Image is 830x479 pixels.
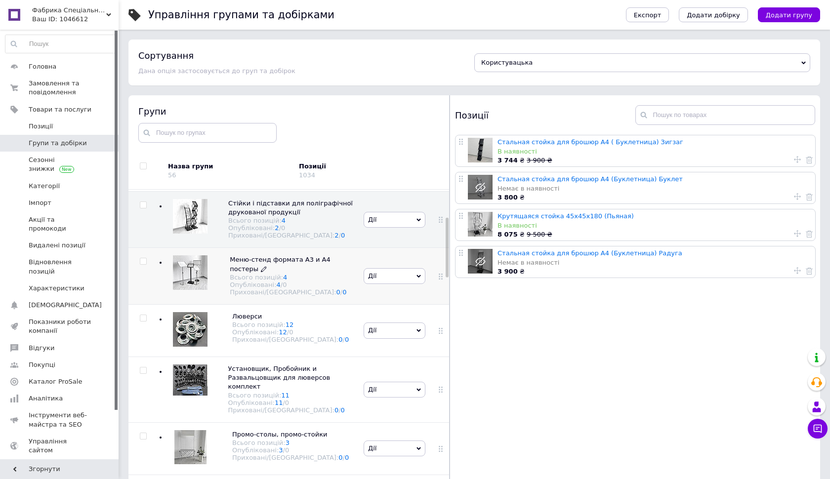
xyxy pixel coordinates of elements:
[277,281,281,288] a: 4
[29,139,87,148] span: Групи та добірки
[498,194,518,201] b: 3 800
[338,336,342,343] a: 0
[138,105,440,118] div: Групи
[275,224,279,232] a: 2
[168,162,291,171] div: Назва групи
[635,105,816,125] input: Пошук по товарах
[498,231,527,238] span: ₴
[368,444,376,452] span: Дії
[232,321,349,328] div: Всього позицій:
[232,328,349,336] div: Опубліковані:
[228,200,353,216] span: Стійки і підставки для поліграфічної друкованої продукції
[342,288,346,296] a: 0
[498,221,810,230] div: В наявності
[32,6,106,15] span: Фабрика Спеціального Обладнання
[228,217,354,224] div: Всього позицій:
[138,123,277,143] input: Пошук по групах
[527,157,552,164] span: 3 900 ₴
[232,431,328,438] span: Промо-столы, промо-стойки
[230,274,354,281] div: Всього позицій:
[336,288,340,296] a: 0
[29,344,54,353] span: Відгуки
[343,454,349,461] span: /
[29,301,102,310] span: [DEMOGRAPHIC_DATA]
[230,288,354,296] div: Приховані/[GEOGRAPHIC_DATA]:
[368,386,376,393] span: Дії
[341,232,345,239] a: 0
[228,365,331,390] span: Установщик, Пробойник и Развальцовщик для люверсов комплект
[261,265,267,274] a: Редагувати
[481,59,533,66] span: Користувацька
[283,274,287,281] a: 4
[299,162,383,171] div: Позиції
[498,249,682,257] a: Стальная стойка для брошюр А4 (Буклетница) Радуга
[334,406,338,414] a: 0
[232,336,349,343] div: Приховані/[GEOGRAPHIC_DATA]:
[275,399,283,406] a: 11
[230,256,331,272] span: Меню-стенд формата А3 и А4 постеры
[368,272,376,279] span: Дії
[282,217,286,224] a: 4
[29,62,56,71] span: Головна
[283,399,289,406] span: /
[498,157,527,164] span: ₴
[228,392,354,399] div: Всього позицій:
[228,399,354,406] div: Опубліковані:
[285,399,289,406] div: 0
[368,326,376,334] span: Дії
[286,439,290,446] a: 3
[148,9,334,21] h1: Управління групами та добірками
[498,231,518,238] b: 8 075
[283,446,290,454] span: /
[29,79,91,97] span: Замовлення та повідомлення
[687,11,740,19] span: Додати добірку
[29,360,55,369] span: Покупці
[368,216,376,223] span: Дії
[498,184,810,193] div: Немає в наявності
[341,406,345,414] a: 0
[498,175,683,183] a: Стальная стойка для брошюр А4 (Буклетница) Буклет
[281,224,285,232] div: 0
[626,7,669,22] button: Експорт
[345,454,349,461] a: 0
[338,454,342,461] a: 0
[498,258,810,267] div: Немає в наявності
[29,437,91,455] span: Управління сайтом
[808,419,828,439] button: Чат з покупцем
[29,105,91,114] span: Товари та послуги
[285,446,289,454] div: 0
[29,215,91,233] span: Акції та промокоди
[29,394,63,403] span: Аналітика
[338,406,345,414] span: /
[232,454,349,461] div: Приховані/[GEOGRAPHIC_DATA]:
[498,157,518,164] b: 3 744
[29,156,91,173] span: Сезонні знижки
[498,268,518,275] b: 3 900
[758,7,820,22] button: Додати групу
[228,224,354,232] div: Опубліковані:
[232,446,349,454] div: Опубліковані:
[455,105,635,125] div: Позиції
[29,199,51,207] span: Імпорт
[29,318,91,335] span: Показники роботи компанії
[232,439,349,446] div: Всього позицій:
[29,241,85,250] span: Видалені позиції
[29,258,91,276] span: Відновлення позицій
[806,155,813,164] a: Видалити товар
[283,281,287,288] div: 0
[5,35,116,53] input: Пошук
[228,406,354,414] div: Приховані/[GEOGRAPHIC_DATA]:
[340,288,347,296] span: /
[228,232,354,239] div: Приховані/[GEOGRAPHIC_DATA]:
[279,224,286,232] span: /
[232,313,262,320] span: Люверси
[498,147,810,156] div: В наявності
[29,377,82,386] span: Каталог ProSale
[230,281,354,288] div: Опубліковані:
[498,267,810,276] div: ₴
[339,232,345,239] span: /
[806,229,813,238] a: Видалити товар
[345,336,349,343] a: 0
[168,171,176,179] div: 56
[343,336,349,343] span: /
